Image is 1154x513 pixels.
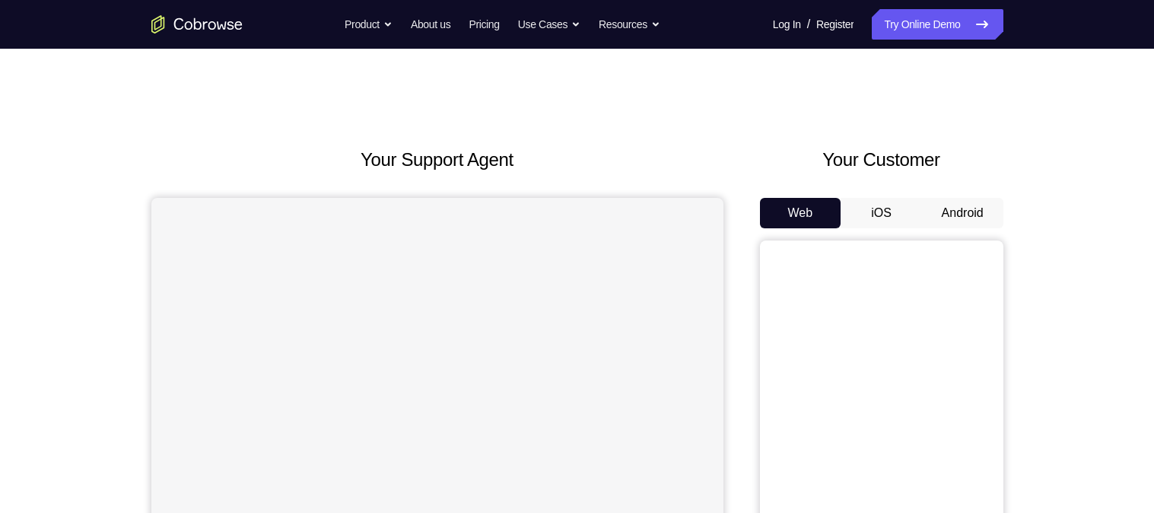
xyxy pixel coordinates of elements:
[760,198,841,228] button: Web
[411,9,450,40] a: About us
[518,9,580,40] button: Use Cases
[345,9,393,40] button: Product
[872,9,1003,40] a: Try Online Demo
[922,198,1003,228] button: Android
[816,9,854,40] a: Register
[469,9,499,40] a: Pricing
[760,146,1003,174] h2: Your Customer
[599,9,660,40] button: Resources
[773,9,801,40] a: Log In
[151,146,723,174] h2: Your Support Agent
[151,15,243,33] a: Go to the home page
[841,198,922,228] button: iOS
[807,15,810,33] span: /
